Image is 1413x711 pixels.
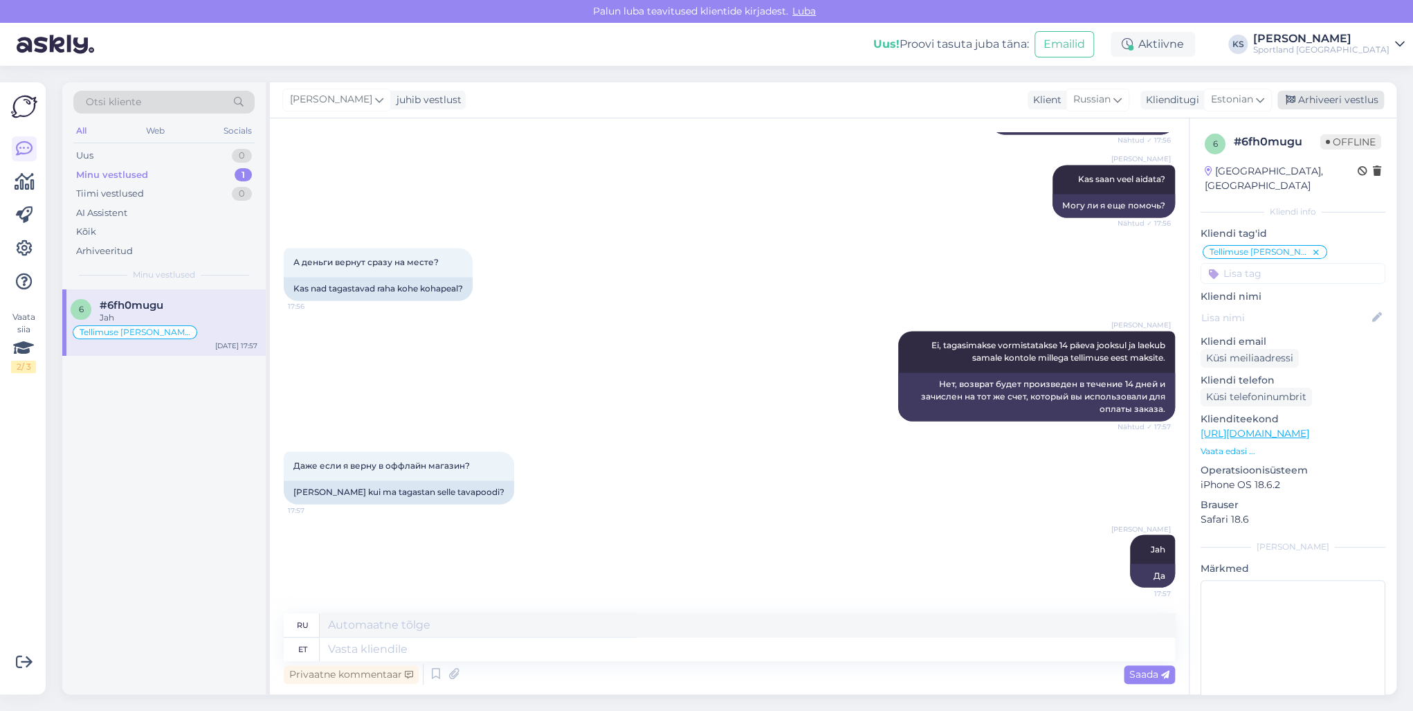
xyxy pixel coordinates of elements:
div: All [73,122,89,140]
p: Märkmed [1201,561,1385,576]
div: 0 [232,149,252,163]
div: Jah [100,312,257,324]
div: Arhiveeri vestlus [1277,91,1384,109]
div: [PERSON_NAME] kui ma tagastan selle tavapoodi? [284,480,514,504]
div: Proovi tasuta juba täna: [873,36,1029,53]
span: 17:57 [288,505,340,515]
span: [PERSON_NAME] [290,92,372,107]
div: Küsi meiliaadressi [1201,349,1299,368]
div: [PERSON_NAME] [1253,33,1389,44]
div: Web [143,122,167,140]
span: Luba [788,5,820,17]
div: Могу ли я еще помочь? [1052,194,1175,217]
span: Russian [1073,92,1111,107]
span: #6fh0mugu [100,299,163,312]
p: Klienditeekond [1201,412,1385,426]
div: Kliendi info [1201,206,1385,218]
span: Nähtud ✓ 17:57 [1118,422,1171,432]
p: Kliendi telefon [1201,373,1385,388]
span: Tellimuse [PERSON_NAME] info [1210,248,1311,256]
span: А деньги вернут сразу на месте? [293,257,439,267]
p: iPhone OS 18.6.2 [1201,478,1385,492]
div: Vaata siia [11,311,36,373]
div: KS [1228,35,1248,54]
div: AI Assistent [76,206,127,220]
div: Нет, возврат будет произведен в течение 14 дней и зачислен на тот же счет, который вы использовал... [898,372,1175,421]
p: Vaata edasi ... [1201,445,1385,458]
span: 17:57 [1119,588,1171,598]
div: 2 / 3 [11,361,36,373]
div: Kõik [76,225,96,239]
span: Otsi kliente [86,95,141,109]
div: [DATE] 17:57 [215,341,257,351]
span: Minu vestlused [133,269,195,281]
div: [PERSON_NAME] [1201,541,1385,553]
span: Kas saan veel aidata? [1078,174,1165,184]
span: [PERSON_NAME] [1111,154,1171,164]
input: Lisa nimi [1201,310,1369,325]
div: Privaatne kommentaar [284,665,419,684]
p: Kliendi tag'id [1201,226,1385,241]
a: [PERSON_NAME]Sportland [GEOGRAPHIC_DATA] [1253,33,1405,55]
div: 1 [235,168,252,182]
div: [GEOGRAPHIC_DATA], [GEOGRAPHIC_DATA] [1205,164,1358,193]
input: Lisa tag [1201,263,1385,284]
div: Arhiveeritud [76,244,133,258]
span: 17:56 [288,301,340,312]
div: Klient [1028,93,1061,107]
div: Tiimi vestlused [76,187,144,201]
span: 6 [79,304,84,314]
a: [URL][DOMAIN_NAME] [1201,427,1309,440]
div: # 6fh0mugu [1234,134,1320,150]
p: Brauser [1201,498,1385,512]
div: Socials [221,122,255,140]
div: Sportland [GEOGRAPHIC_DATA] [1253,44,1389,55]
span: [PERSON_NAME] [1111,523,1171,534]
button: Emailid [1034,31,1094,57]
span: Tellimuse [PERSON_NAME] info [80,328,190,336]
p: Kliendi email [1201,334,1385,349]
div: ru [297,613,309,637]
span: Nähtud ✓ 17:56 [1118,135,1171,145]
p: Kliendi nimi [1201,289,1385,304]
div: juhib vestlust [391,93,462,107]
div: Minu vestlused [76,168,148,182]
span: Ei, tagasimakse vormistatakse 14 päeva jooksul ja laekub samale kontole millega tellimuse eest ma... [931,340,1167,363]
p: Safari 18.6 [1201,512,1385,527]
span: Offline [1320,134,1381,150]
span: Estonian [1211,92,1253,107]
span: [PERSON_NAME] [1111,320,1171,330]
div: Да [1130,564,1175,587]
span: 6 [1213,138,1218,149]
div: Kas nad tagastavad raha kohe kohapeal? [284,277,473,300]
div: 0 [232,187,252,201]
span: Saada [1129,668,1169,681]
img: Askly Logo [11,93,37,120]
span: Nähtud ✓ 17:56 [1118,218,1171,228]
b: Uus! [873,37,900,51]
span: Jah [1151,543,1165,554]
p: Operatsioonisüsteem [1201,463,1385,478]
span: Даже если я верну в оффлайн магазин? [293,460,470,471]
div: Klienditugi [1140,93,1199,107]
div: Uus [76,149,93,163]
div: Aktiivne [1111,32,1195,57]
div: et [298,638,307,661]
div: Küsi telefoninumbrit [1201,388,1312,406]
